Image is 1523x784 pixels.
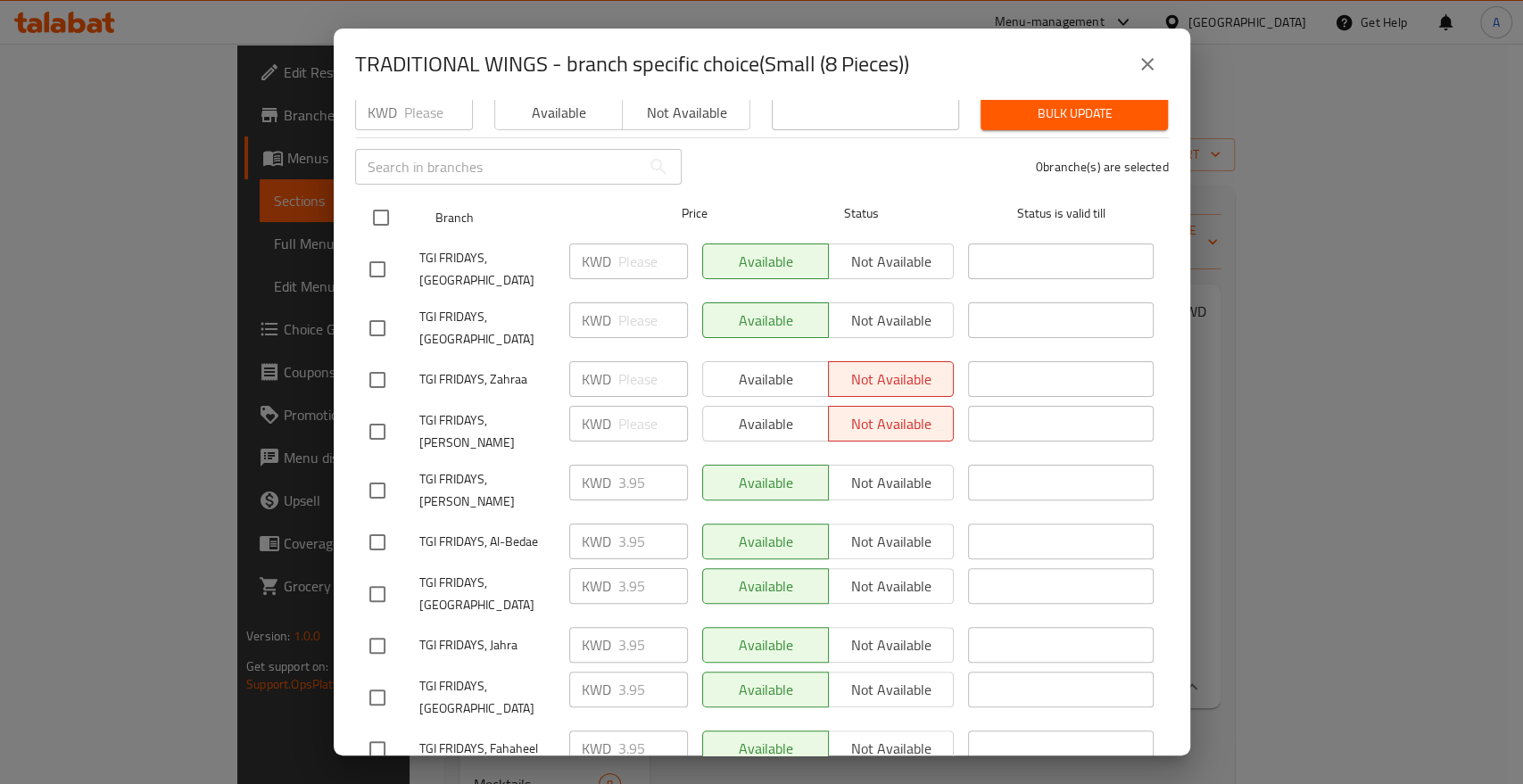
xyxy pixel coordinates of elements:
p: KWD [582,251,611,272]
p: 0 branche(s) are selected [1036,158,1169,176]
input: Please enter price [618,672,688,707]
span: TGI FRIDAYS, [PERSON_NAME] [419,409,555,454]
button: Bulk update [981,97,1168,130]
input: Please enter price [618,243,688,279]
p: KWD [582,309,611,331]
span: Available [502,100,616,126]
span: Not available [630,100,743,126]
input: Please enter price [618,524,688,559]
span: Bulk update [995,103,1154,125]
p: KWD [582,738,611,759]
button: Available [494,95,623,130]
input: Please enter price [404,95,473,130]
h2: TRADITIONAL WINGS - branch specific choice(Small (8 Pieces)) [355,50,909,78]
span: TGI FRIDAYS, [GEOGRAPHIC_DATA] [419,572,555,616]
input: Search in branches [355,149,641,185]
input: Please enter price [618,406,688,442]
input: Please enter price [618,568,688,604]
span: TGI FRIDAYS, [GEOGRAPHIC_DATA] [419,675,555,720]
input: Please enter price [618,730,688,766]
span: TGI FRIDAYS, Jahra [419,634,555,656]
input: Please enter price [618,627,688,663]
span: TGI FRIDAYS, [PERSON_NAME] [419,468,555,513]
span: TGI FRIDAYS, [GEOGRAPHIC_DATA] [419,306,555,351]
p: KWD [582,413,611,434]
p: KWD [582,531,611,552]
input: Please enter price [618,302,688,338]
span: Status [768,202,954,225]
input: Please enter price [618,361,688,397]
input: Please enter price [618,465,688,500]
p: KWD [582,634,611,656]
span: TGI FRIDAYS, Fahaheel [419,738,555,760]
span: TGI FRIDAYS, [GEOGRAPHIC_DATA] [419,247,555,292]
p: KWD [582,368,611,390]
button: close [1126,43,1169,86]
p: KWD [368,102,397,123]
span: Price [635,202,754,225]
p: KWD [582,679,611,700]
p: KWD [582,472,611,493]
p: KWD [582,575,611,597]
span: TGI FRIDAYS, Al-Bedae [419,531,555,553]
span: TGI FRIDAYS, Zahraa [419,368,555,391]
button: Not available [622,95,750,130]
span: Branch [435,207,621,229]
span: Status is valid till [968,202,1154,225]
